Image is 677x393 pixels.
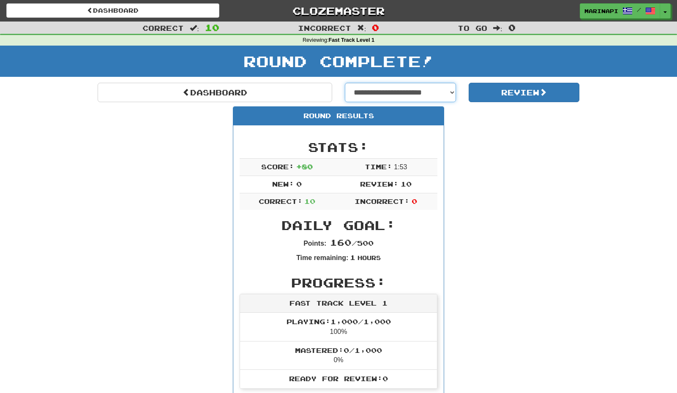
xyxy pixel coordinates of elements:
strong: Fast Track Level 1 [329,37,375,43]
span: : [357,24,366,32]
strong: Points: [303,240,326,247]
a: Clozemaster [232,3,445,18]
span: 10 [304,197,315,205]
a: Dashboard [98,83,332,102]
span: : [190,24,199,32]
span: marinapi [584,7,618,15]
span: Incorrect: [355,197,409,205]
span: Score: [261,163,294,171]
span: + 80 [296,163,313,171]
span: 0 [508,22,516,33]
span: : [493,24,502,32]
span: Ready for Review: 0 [289,374,388,382]
h1: Round Complete! [3,53,674,70]
li: 0% [240,341,437,370]
a: Dashboard [6,3,219,18]
a: marinapi / [580,3,660,19]
span: Time: [365,163,392,171]
span: 1 : 53 [394,163,407,171]
span: New: [272,180,294,188]
span: 0 [372,22,379,33]
small: Hours [358,254,381,261]
strong: Time remaining: [296,254,348,261]
button: Review [469,83,580,102]
span: Correct [142,24,184,32]
div: Round Results [233,107,444,125]
span: / 500 [330,239,374,247]
span: 0 [296,180,302,188]
span: 160 [330,237,352,247]
span: Correct: [259,197,303,205]
span: 10 [205,22,219,33]
h2: Daily Goal: [240,218,437,232]
span: Review: [360,180,399,188]
span: Incorrect [298,24,351,32]
span: To go [458,24,487,32]
span: 10 [401,180,412,188]
span: Mastered: 0 / 1,000 [295,346,382,354]
h2: Stats: [240,140,437,154]
div: Fast Track Level 1 [240,294,437,313]
h2: Progress: [240,276,437,290]
span: / [637,7,641,13]
span: 0 [412,197,417,205]
span: Playing: 1,000 / 1,000 [287,317,391,325]
span: 1 [350,253,355,261]
li: 100% [240,313,437,342]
